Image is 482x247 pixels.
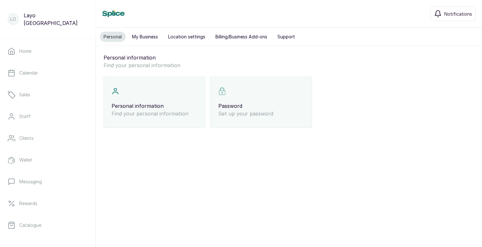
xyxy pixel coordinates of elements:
p: Clients [19,135,34,141]
a: Home [5,42,90,60]
p: Set up your password [218,110,304,117]
p: Home [19,48,31,54]
button: Support [274,32,299,42]
a: Messaging [5,173,90,191]
p: Personal information [112,102,197,110]
button: Location settings [164,32,209,42]
p: Find your personal information [104,61,474,69]
a: Staff [5,108,90,125]
a: Sales [5,86,90,104]
button: Notifications [431,6,476,21]
p: Staff [19,113,31,120]
a: Wallet [5,151,90,169]
a: Calendar [5,64,90,82]
button: Personal [100,32,126,42]
div: Personal informationFind your personal information [104,77,205,128]
p: Rewards [19,200,37,207]
p: Find your personal information [112,110,197,117]
p: LO [10,16,16,22]
a: Clients [5,129,90,147]
p: Catalogue [19,222,41,228]
button: Billing/Business Add-ons [212,32,271,42]
span: Notifications [444,11,472,17]
a: Catalogue [5,216,90,234]
p: Sales [19,92,30,98]
p: Personal information [104,54,474,61]
a: Rewards [5,195,90,212]
button: My Business [128,32,162,42]
p: Wallet [19,157,32,163]
p: Messaging [19,179,42,185]
p: Layo [GEOGRAPHIC_DATA] [24,12,88,27]
p: Calendar [19,70,38,76]
p: Password [218,102,304,110]
div: PasswordSet up your password [210,77,312,128]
